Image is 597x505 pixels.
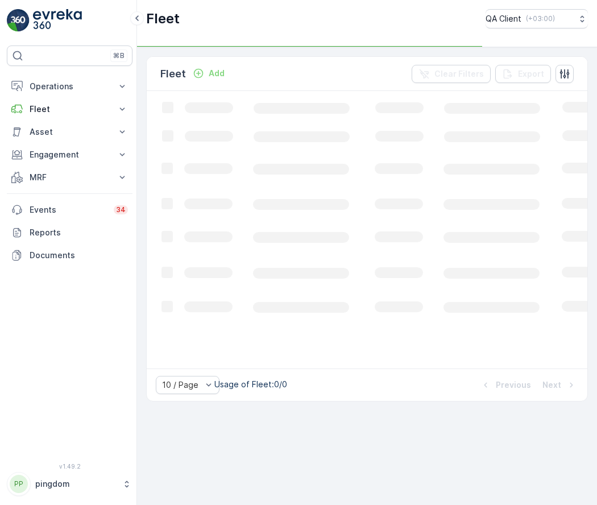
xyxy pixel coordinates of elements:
[7,9,30,32] img: logo
[30,149,110,160] p: Engagement
[113,51,125,60] p: ⌘B
[30,126,110,138] p: Asset
[188,67,229,80] button: Add
[30,104,110,115] p: Fleet
[7,244,132,267] a: Documents
[7,121,132,143] button: Asset
[7,463,132,470] span: v 1.49.2
[116,205,126,214] p: 34
[30,81,110,92] p: Operations
[30,227,128,238] p: Reports
[7,166,132,189] button: MRF
[479,378,532,392] button: Previous
[160,66,186,82] p: Fleet
[518,68,544,80] p: Export
[214,379,287,390] p: Usage of Fleet : 0/0
[7,143,132,166] button: Engagement
[542,379,561,391] p: Next
[7,98,132,121] button: Fleet
[495,65,551,83] button: Export
[496,379,531,391] p: Previous
[30,172,110,183] p: MRF
[412,65,491,83] button: Clear Filters
[486,9,588,28] button: QA Client(+03:00)
[7,75,132,98] button: Operations
[7,198,132,221] a: Events34
[35,478,117,490] p: pingdom
[541,378,578,392] button: Next
[30,204,107,216] p: Events
[10,475,28,493] div: PP
[30,250,128,261] p: Documents
[146,10,180,28] p: Fleet
[526,14,555,23] p: ( +03:00 )
[7,221,132,244] a: Reports
[209,68,225,79] p: Add
[7,472,132,496] button: PPpingdom
[33,9,82,32] img: logo_light-DOdMpM7g.png
[486,13,521,24] p: QA Client
[434,68,484,80] p: Clear Filters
